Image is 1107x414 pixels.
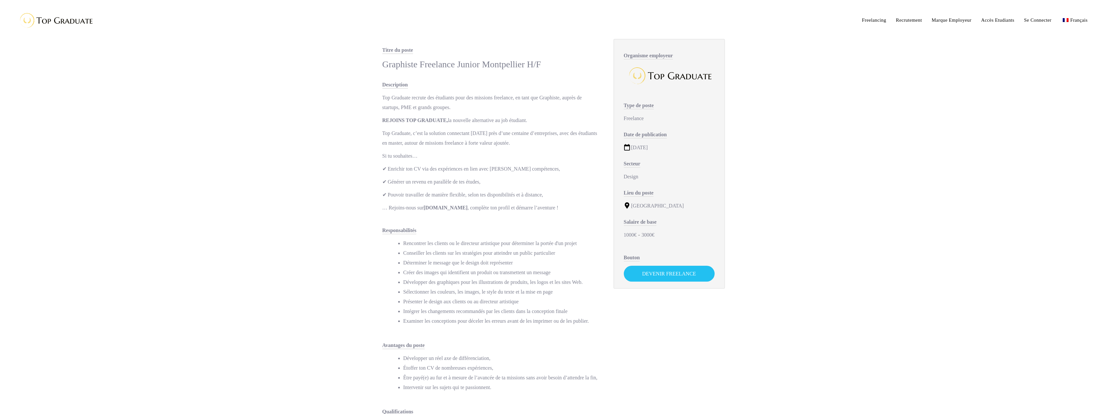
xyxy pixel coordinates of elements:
[15,10,95,31] img: Top Graduate
[403,353,601,363] li: Développer un réel axe de différenciation,
[382,93,601,112] p: Top Graduate recrute des étudiants pour des missions freelance, en tant que Graphiste, auprès de ...
[382,151,601,161] p: Si tu souhaites…
[624,172,715,182] div: Design
[862,17,886,23] span: Freelancing
[624,53,673,60] span: Organisme employeur
[382,129,601,148] p: Top Graduate, c’est la solution connectant [DATE] près d’une centaine d’entreprises, avec des étu...
[403,239,601,248] li: Rencontrer les clients ou le directeur artistique pour déterminer la portée d'un projet
[1063,18,1069,22] img: Français
[624,143,715,152] div: [DATE]
[403,316,601,326] li: Examiner les conceptions pour déceler les erreurs avant de les imprimer ou de les publier.
[382,164,601,174] p: ✔ Enrichir ton CV via des expériences en lien avec [PERSON_NAME] compétences,
[403,363,601,373] li: Étoffer ton CV de nombreuses expériences,
[624,132,667,139] span: Date de publication
[403,277,601,287] li: Développer des graphiques pour les illustrations de produits, les logos et les sites Web.
[382,177,601,187] p: ✔ Générer un revenu en parallèle de tes études,
[624,161,641,168] span: Secteur
[624,103,654,109] span: Type de poste
[625,64,713,88] img: Top Graduate
[624,190,654,197] span: Lieu du poste
[403,383,601,392] li: Intervenir sur les sujets qui te passionnent.
[932,17,972,23] span: Marque Employeur
[1024,17,1051,23] span: Se Connecter
[638,232,640,238] span: -
[403,268,601,277] li: Créer des images qui identifient un produit ou transmettent un message
[382,117,448,123] strong: REJOINS TOP GRADUATE,
[382,190,601,200] p: ✔ Pouvoir travailler de manière flexible, selon tes disponibilités et à distance,
[624,219,657,226] span: Salaire de base
[382,342,425,349] span: Avantages du poste
[624,114,715,123] div: Freelance
[382,228,417,234] span: Responsabilités
[403,258,601,268] li: Déterminer le message que le design doit représenter
[403,373,601,383] li: Être payé(e) au fur et à mesure de l’avancée de ta missions sans avoir besoin d’attendre la fin,
[624,255,640,262] span: Bouton
[403,307,601,316] li: Intégrer les changements recommandés par les clients dans la conception finale
[624,266,715,282] a: Devenir Freelance
[1070,17,1088,23] span: Français
[624,230,715,240] div: 1000€ 3000€
[624,201,715,211] div: [GEOGRAPHIC_DATA]
[424,205,468,210] strong: [DOMAIN_NAME]
[403,248,601,258] li: Conseiller les clients sur les stratégies pour atteindre un public particulier
[403,297,601,307] li: Présenter le design aux clients ou au directeur artistique
[382,203,601,213] p: … Rejoins-nous sur , complète ton profil et démarre l’aventure !
[403,287,601,297] li: Sélectionner les couleurs, les images, le style du texte et la mise en page
[382,82,408,89] span: Description
[382,58,601,70] div: Graphiste Freelance Junior Montpellier H/F
[382,47,413,54] span: Titre du poste
[382,116,601,125] p: la nouvelle alternative au job étudiant.
[981,17,1015,23] span: Accès Etudiants
[896,17,922,23] span: Recrutement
